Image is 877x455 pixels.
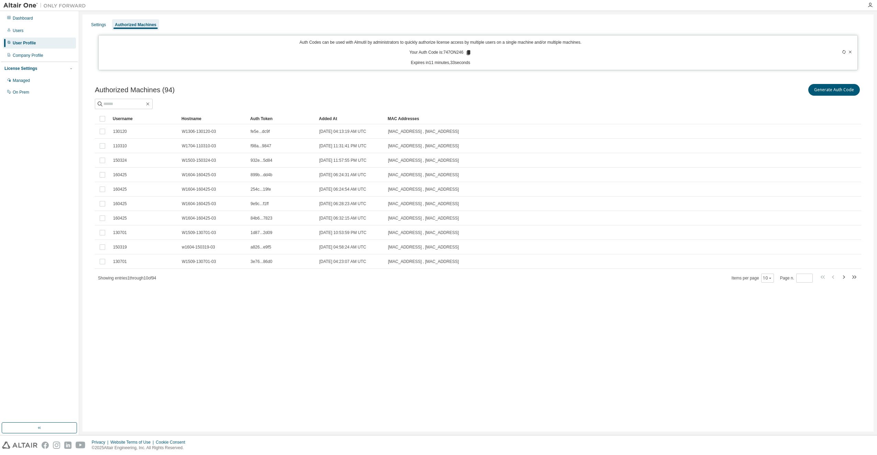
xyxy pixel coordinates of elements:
span: W1604-160425-03 [182,215,216,221]
span: 160425 [113,172,127,178]
span: [MAC_ADDRESS] , [MAC_ADDRESS] [388,172,459,178]
span: Authorized Machines (94) [95,86,175,94]
span: [DATE] 11:31:41 PM UTC [319,143,366,149]
button: 10 [763,275,772,281]
span: 899b...dd4b [251,172,272,178]
span: Showing entries 1 through 10 of 94 [98,276,156,281]
span: 9e9c...f1ff [251,201,268,207]
span: W1503-150324-03 [182,158,216,163]
span: f98a...9847 [251,143,271,149]
span: [MAC_ADDRESS] , [MAC_ADDRESS] [388,244,459,250]
span: W1604-160425-03 [182,172,216,178]
span: W1604-160425-03 [182,187,216,192]
div: Hostname [181,113,245,124]
img: linkedin.svg [64,442,71,449]
div: License Settings [4,66,37,71]
span: 932e...5d84 [251,158,272,163]
span: [DATE] 04:23:07 AM UTC [319,259,366,264]
div: Company Profile [13,53,43,58]
span: 160425 [113,215,127,221]
span: 130701 [113,230,127,235]
span: w1604-150319-03 [182,244,215,250]
span: 130120 [113,129,127,134]
div: Privacy [92,440,110,445]
span: Items per page [732,274,774,283]
span: 150319 [113,244,127,250]
span: a826...e9f5 [251,244,271,250]
div: Auth Token [250,113,313,124]
span: 130701 [113,259,127,264]
span: Page n. [780,274,813,283]
div: MAC Addresses [388,113,789,124]
button: Generate Auth Code [808,84,860,96]
span: W1306-130120-03 [182,129,216,134]
p: Expires in 11 minutes, 33 seconds [103,60,778,66]
div: Settings [91,22,106,28]
span: [MAC_ADDRESS] , [MAC_ADDRESS] [388,129,459,134]
span: [DATE] 06:24:31 AM UTC [319,172,366,178]
div: Authorized Machines [115,22,156,28]
span: [MAC_ADDRESS] , [MAC_ADDRESS] [388,230,459,235]
span: 160425 [113,187,127,192]
span: [DATE] 04:58:24 AM UTC [319,244,366,250]
span: [DATE] 11:57:55 PM UTC [319,158,366,163]
span: W1704-110310-03 [182,143,216,149]
p: © 2025 Altair Engineering, Inc. All Rights Reserved. [92,445,189,451]
span: 3e76...86d0 [251,259,272,264]
span: [MAC_ADDRESS] , [MAC_ADDRESS] [388,158,459,163]
div: Added At [319,113,382,124]
p: Auth Codes can be used with Almutil by administrators to quickly authorize license access by mult... [103,40,778,45]
img: youtube.svg [76,442,86,449]
span: 150324 [113,158,127,163]
span: [DATE] 04:13:19 AM UTC [319,129,366,134]
span: 110310 [113,143,127,149]
div: Managed [13,78,30,83]
div: On Prem [13,89,29,95]
span: [MAC_ADDRESS] , [MAC_ADDRESS] [388,215,459,221]
span: [MAC_ADDRESS] , [MAC_ADDRESS] [388,201,459,207]
span: [MAC_ADDRESS] , [MAC_ADDRESS] [388,187,459,192]
div: Cookie Consent [156,440,189,445]
div: User Profile [13,40,36,46]
span: fe5e...dc9f [251,129,270,134]
div: Username [113,113,176,124]
span: 84b6...7823 [251,215,272,221]
span: 160425 [113,201,127,207]
div: Dashboard [13,15,33,21]
span: [DATE] 06:24:54 AM UTC [319,187,366,192]
span: 1d87...2d09 [251,230,272,235]
span: [MAC_ADDRESS] , [MAC_ADDRESS] [388,259,459,264]
div: Users [13,28,23,33]
div: Website Terms of Use [110,440,156,445]
span: [DATE] 06:28:23 AM UTC [319,201,366,207]
img: instagram.svg [53,442,60,449]
img: facebook.svg [42,442,49,449]
span: W1604-160425-03 [182,201,216,207]
p: Your Auth Code is: 747ON246 [409,50,471,56]
span: 254c...19fe [251,187,271,192]
span: W1509-130701-03 [182,230,216,235]
span: W1509-130701-03 [182,259,216,264]
img: Altair One [3,2,89,9]
img: altair_logo.svg [2,442,37,449]
span: [MAC_ADDRESS] , [MAC_ADDRESS] [388,143,459,149]
span: [DATE] 06:32:15 AM UTC [319,215,366,221]
span: [DATE] 10:53:59 PM UTC [319,230,366,235]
